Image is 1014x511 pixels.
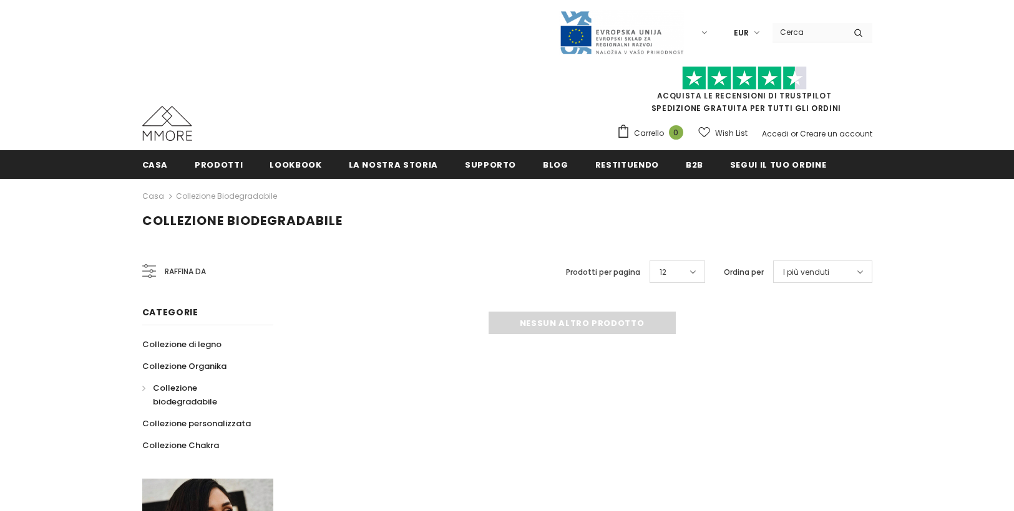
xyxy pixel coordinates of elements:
[142,212,343,229] span: Collezione biodegradabile
[715,127,748,140] span: Wish List
[595,159,659,171] span: Restituendo
[783,266,829,279] span: I più venduti
[566,266,640,279] label: Prodotti per pagina
[682,66,807,90] img: Fidati di Pilot Stars
[617,124,690,143] a: Carrello 0
[559,10,684,55] img: Javni Razpis
[142,306,198,318] span: Categorie
[142,333,222,355] a: Collezione di legno
[617,72,872,113] span: SPEDIZIONE GRATUITA PER TUTTI GLI ORDINI
[142,413,251,434] a: Collezione personalizzata
[195,159,243,171] span: Prodotti
[559,27,684,37] a: Javni Razpis
[686,150,703,178] a: B2B
[165,265,206,279] span: Raffina da
[153,382,217,408] span: Collezione biodegradabile
[543,159,568,171] span: Blog
[730,150,826,178] a: Segui il tuo ordine
[465,159,516,171] span: supporto
[734,27,749,39] span: EUR
[142,106,192,141] img: Casi MMORE
[465,150,516,178] a: supporto
[543,150,568,178] a: Blog
[800,128,872,139] a: Creare un account
[724,266,764,279] label: Ordina per
[698,122,748,144] a: Wish List
[762,128,789,139] a: Accedi
[730,159,826,171] span: Segui il tuo ordine
[142,360,227,372] span: Collezione Organika
[195,150,243,178] a: Prodotti
[142,189,164,204] a: Casa
[142,418,251,429] span: Collezione personalizzata
[657,90,832,101] a: Acquista le recensioni di TrustPilot
[595,150,659,178] a: Restituendo
[270,159,321,171] span: Lookbook
[142,439,219,451] span: Collezione Chakra
[142,355,227,377] a: Collezione Organika
[176,191,277,201] a: Collezione biodegradabile
[669,125,683,140] span: 0
[142,377,260,413] a: Collezione biodegradabile
[660,266,666,279] span: 12
[349,150,438,178] a: La nostra storia
[142,434,219,456] a: Collezione Chakra
[634,127,664,140] span: Carrello
[773,23,844,41] input: Search Site
[349,159,438,171] span: La nostra storia
[270,150,321,178] a: Lookbook
[142,150,168,178] a: Casa
[142,159,168,171] span: Casa
[791,128,798,139] span: or
[142,338,222,350] span: Collezione di legno
[686,159,703,171] span: B2B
